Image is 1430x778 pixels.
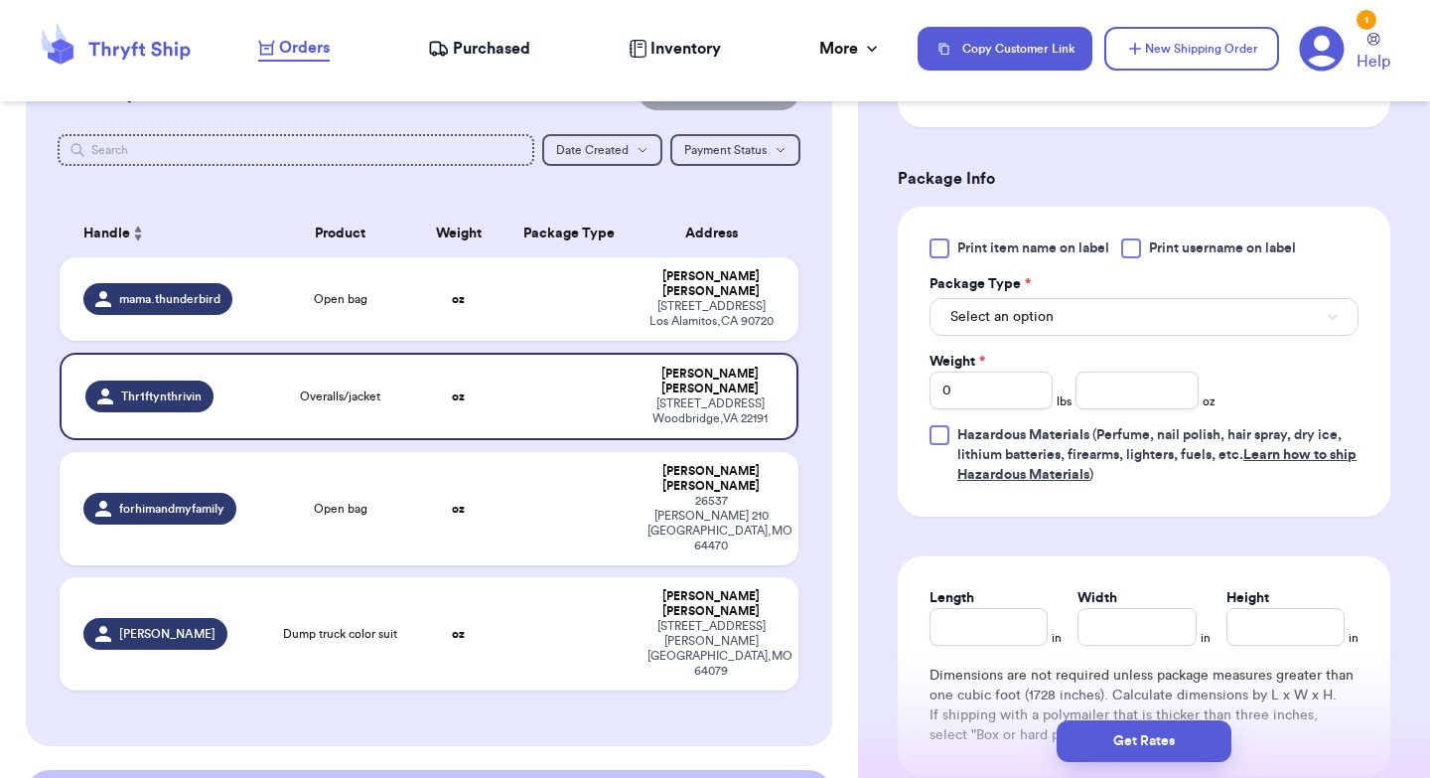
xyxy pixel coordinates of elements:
strong: oz [452,390,465,402]
span: in [1349,630,1358,646]
label: Weight [929,352,985,372]
input: Search [58,134,534,166]
strong: oz [452,628,465,640]
strong: oz [452,503,465,515]
div: [PERSON_NAME] [PERSON_NAME] [647,464,775,494]
button: Get Rates [1057,720,1231,762]
a: 1 [1299,26,1345,72]
a: Inventory [629,37,721,61]
button: New Shipping Order [1104,27,1279,71]
div: [PERSON_NAME] [PERSON_NAME] [647,589,775,619]
span: Hazardous Materials [957,428,1089,442]
span: Print item name on label [957,238,1109,258]
button: Select an option [929,298,1358,336]
div: Dimensions are not required unless package measures greater than one cubic foot (1728 inches). Ca... [929,666,1358,745]
a: Help [1357,33,1390,74]
div: 26537 [PERSON_NAME] 210 [GEOGRAPHIC_DATA] , MO 64470 [647,494,775,553]
span: in [1201,630,1211,646]
span: Overalls/jacket [300,389,380,404]
div: [STREET_ADDRESS][PERSON_NAME] [GEOGRAPHIC_DATA] , MO 64079 [647,619,775,679]
span: [PERSON_NAME] [119,626,215,642]
th: Package Type [502,210,636,257]
th: Weight [414,210,502,257]
div: [STREET_ADDRESS] Los Alamitos , CA 90720 [647,299,775,329]
span: Inventory [650,37,721,61]
div: More [819,37,882,61]
span: mama.thunderbird [119,291,220,307]
span: (Perfume, nail polish, hair spray, dry ice, lithium batteries, firearms, lighters, fuels, etc. ) [957,428,1357,482]
label: Height [1226,588,1269,608]
label: Length [929,588,974,608]
div: [STREET_ADDRESS] Woodbridge , VA 22191 [647,396,773,426]
button: Copy Customer Link [918,27,1092,71]
button: Payment Status [670,134,800,166]
span: in [1052,630,1062,646]
span: Print username on label [1149,238,1296,258]
span: Date Created [556,144,629,156]
span: oz [1203,393,1215,409]
span: Dump truck color suit [283,626,397,642]
strong: oz [452,293,465,305]
span: Select an option [950,307,1054,327]
span: Orders [279,36,330,60]
label: Width [1077,588,1117,608]
span: lbs [1057,393,1072,409]
a: Orders [258,36,330,62]
span: Handle [83,224,130,244]
h3: Package Info [898,167,1390,191]
span: Payment Status [684,144,767,156]
span: Purchased [453,37,530,61]
span: Open bag [314,291,367,307]
th: Address [636,210,798,257]
div: 1 [1357,10,1376,30]
span: Help [1357,50,1390,74]
span: forhimandmyfamily [119,501,224,517]
button: Sort ascending [130,222,146,245]
span: Open bag [314,501,367,517]
label: Package Type [929,274,1031,294]
button: Date Created [542,134,662,166]
th: Product [266,210,414,257]
div: [PERSON_NAME] [PERSON_NAME] [647,269,775,299]
a: Purchased [428,37,530,61]
div: [PERSON_NAME] [PERSON_NAME] [647,367,773,396]
span: Thr1ftynthrivin [121,389,202,404]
